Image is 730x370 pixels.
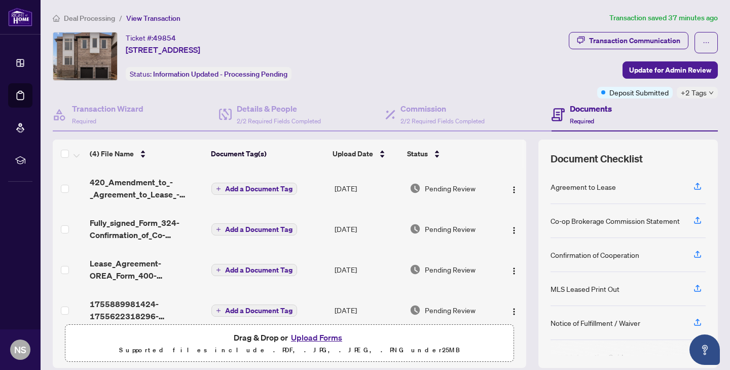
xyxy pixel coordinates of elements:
[126,32,176,44] div: Ticket #:
[234,331,345,344] span: Drag & Drop or
[216,227,221,232] span: plus
[216,267,221,273] span: plus
[211,264,297,276] button: Add a Document Tag
[570,117,594,125] span: Required
[569,32,688,49] button: Transaction Communication
[551,317,640,328] div: Notice of Fulfillment / Waiver
[14,343,26,357] span: NS
[211,223,297,236] button: Add a Document Tag
[400,117,485,125] span: 2/2 Required Fields Completed
[71,344,507,356] p: Supported files include .PDF, .JPG, .JPEG, .PNG under 25 MB
[225,185,293,192] span: Add a Document Tag
[237,117,321,125] span: 2/2 Required Fields Completed
[333,148,373,159] span: Upload Date
[211,183,297,195] button: Add a Document Tag
[425,223,476,234] span: Pending Review
[709,90,714,95] span: down
[72,103,143,115] h4: Transaction Wizard
[8,8,32,26] img: logo
[153,33,176,43] span: 49854
[153,70,287,79] span: Information Updated - Processing Pending
[609,87,669,98] span: Deposit Submitted
[410,264,421,275] img: Document Status
[216,308,221,313] span: plus
[510,308,518,316] img: Logo
[216,186,221,191] span: plus
[506,261,522,278] button: Logo
[570,103,612,115] h4: Documents
[410,305,421,316] img: Document Status
[90,148,134,159] span: (4) File Name
[410,183,421,194] img: Document Status
[90,257,203,282] span: Lease_Agreement-OREA_Form_400-250_Seguin_St-Aug_18_2025.pdf
[623,61,718,79] button: Update for Admin Review
[410,223,421,234] img: Document Status
[331,249,406,290] td: [DATE]
[90,217,203,241] span: Fully_signed_Form_324-Confirmation_of_Co-operation_and_Representation_Tenant_Landlord-250_Seguin_...
[551,152,643,166] span: Document Checklist
[400,103,485,115] h4: Commission
[119,12,122,24] li: /
[331,209,406,249] td: [DATE]
[328,140,403,168] th: Upload Date
[331,168,406,209] td: [DATE]
[207,140,329,168] th: Document Tag(s)
[510,186,518,194] img: Logo
[53,32,117,80] img: IMG-N12329179_1.jpg
[551,215,680,226] div: Co-op Brokerage Commission Statement
[703,39,710,46] span: ellipsis
[689,334,720,365] button: Open asap
[211,263,297,277] button: Add a Document Tag
[237,103,321,115] h4: Details & People
[510,267,518,275] img: Logo
[211,304,297,317] button: Add a Document Tag
[64,14,115,23] span: Deal Processing
[551,249,639,260] div: Confirmation of Cooperation
[126,14,180,23] span: View Transaction
[211,223,297,236] button: Add a Document Tag
[407,148,428,159] span: Status
[53,15,60,22] span: home
[506,221,522,237] button: Logo
[425,305,476,316] span: Pending Review
[86,140,207,168] th: (4) File Name
[225,307,293,314] span: Add a Document Tag
[126,44,200,56] span: [STREET_ADDRESS]
[65,325,514,362] span: Drag & Drop orUpload FormsSupported files include .PDF, .JPG, .JPEG, .PNG under25MB
[681,87,707,98] span: +2 Tags
[629,62,711,78] span: Update for Admin Review
[551,181,616,192] div: Agreement to Lease
[609,12,718,24] article: Transaction saved 37 minutes ago
[425,183,476,194] span: Pending Review
[225,226,293,233] span: Add a Document Tag
[403,140,496,168] th: Status
[90,298,203,322] span: 1755889981424-1755622318296-richmondhillscanner_20250819_12.pdf
[90,176,203,200] span: 420_Amendment_to_-_Agreement_to_Lease_-_Residential_-_PropTx-[PERSON_NAME] 2 1.pdf
[225,266,293,274] span: Add a Document Tag
[331,290,406,330] td: [DATE]
[425,264,476,275] span: Pending Review
[551,283,619,294] div: MLS Leased Print Out
[126,67,291,81] div: Status:
[589,32,680,49] div: Transaction Communication
[288,331,345,344] button: Upload Forms
[510,226,518,234] img: Logo
[72,117,96,125] span: Required
[211,305,297,317] button: Add a Document Tag
[506,180,522,196] button: Logo
[506,302,522,318] button: Logo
